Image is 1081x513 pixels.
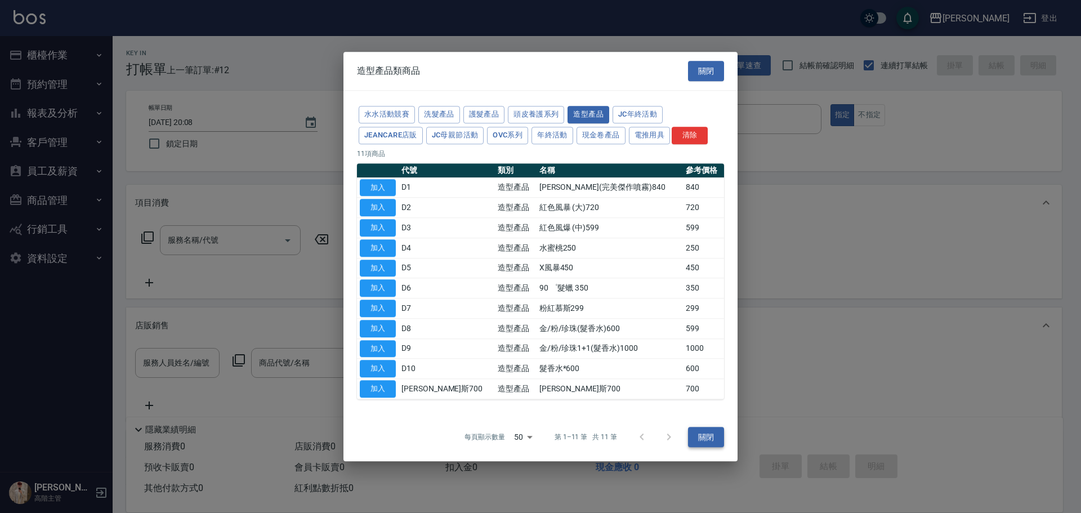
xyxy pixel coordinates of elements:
[683,359,724,379] td: 600
[495,218,536,238] td: 造型產品
[495,278,536,298] td: 造型產品
[683,379,724,399] td: 700
[629,127,671,144] button: 電推用具
[463,106,505,123] button: 護髮產品
[359,106,415,123] button: 水水活動競賽
[360,219,396,237] button: 加入
[360,199,396,217] button: 加入
[359,127,423,144] button: JeanCare店販
[399,319,495,339] td: D8
[399,359,495,379] td: D10
[495,298,536,319] td: 造型產品
[360,300,396,317] button: 加入
[399,258,495,278] td: D5
[399,163,495,178] th: 代號
[495,238,536,258] td: 造型產品
[487,127,528,144] button: OVC系列
[683,298,724,319] td: 299
[683,258,724,278] td: 450
[360,280,396,297] button: 加入
[537,319,683,339] td: 金/粉/珍珠(髮香水)600
[683,338,724,359] td: 1000
[399,177,495,198] td: D1
[688,427,724,448] button: 關閉
[688,61,724,82] button: 關閉
[683,198,724,218] td: 720
[399,278,495,298] td: D6
[537,338,683,359] td: 金/粉/珍珠1+1(髮香水)1000
[399,198,495,218] td: D2
[426,127,484,144] button: JC母親節活動
[531,127,573,144] button: 年終活動
[510,422,537,452] div: 50
[683,218,724,238] td: 599
[357,149,724,159] p: 11 項商品
[568,106,609,123] button: 造型產品
[360,380,396,398] button: 加入
[537,359,683,379] td: 髮香水*600
[399,298,495,319] td: D7
[613,106,663,123] button: JC年終活動
[577,127,626,144] button: 現金卷產品
[360,320,396,337] button: 加入
[360,179,396,197] button: 加入
[672,127,708,144] button: 清除
[360,360,396,378] button: 加入
[537,163,683,178] th: 名稱
[537,298,683,319] td: 粉紅慕斯299
[495,177,536,198] td: 造型產品
[357,65,420,77] span: 造型產品類商品
[683,177,724,198] td: 840
[495,198,536,218] td: 造型產品
[683,319,724,339] td: 599
[537,238,683,258] td: 水蜜桃250
[399,218,495,238] td: D3
[537,218,683,238] td: 紅色風爆 (中)599
[495,359,536,379] td: 造型產品
[555,432,617,442] p: 第 1–11 筆 共 11 筆
[399,379,495,399] td: [PERSON_NAME]斯700
[683,278,724,298] td: 350
[495,258,536,278] td: 造型產品
[418,106,460,123] button: 洗髮產品
[495,163,536,178] th: 類別
[537,379,683,399] td: [PERSON_NAME]斯700
[537,177,683,198] td: [PERSON_NAME](完美傑作噴霧)840
[537,278,683,298] td: 90 ゜髮蠟 350
[683,163,724,178] th: 參考價格
[537,258,683,278] td: X風暴450
[360,340,396,358] button: 加入
[537,198,683,218] td: 紅色風暴 (大)720
[495,379,536,399] td: 造型產品
[508,106,564,123] button: 頭皮養護系列
[495,319,536,339] td: 造型產品
[399,338,495,359] td: D9
[683,238,724,258] td: 250
[495,338,536,359] td: 造型產品
[360,260,396,277] button: 加入
[464,432,505,442] p: 每頁顯示數量
[399,238,495,258] td: D4
[360,239,396,257] button: 加入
